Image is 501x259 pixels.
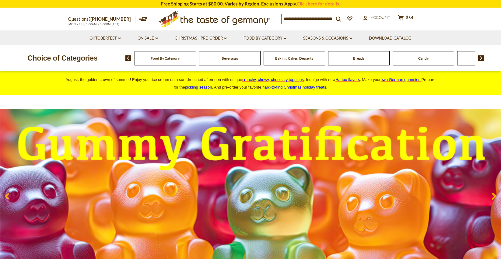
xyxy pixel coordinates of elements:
[397,15,415,23] button: $54
[244,77,304,82] span: runchy, chewy, chocolaty toppings
[335,77,360,82] a: Haribo flavors
[380,77,420,82] span: own German gummies
[418,56,429,61] a: Candy
[68,15,135,23] p: Questions?
[406,15,413,20] span: $54
[138,35,158,42] a: On Sale
[222,56,238,61] a: Beverages
[478,55,484,61] img: next arrow
[151,56,180,61] a: Food By Category
[275,56,313,61] a: Baking, Cakes, Desserts
[353,56,364,61] a: Breads
[371,15,390,20] span: Account
[185,85,212,89] a: pickling season
[303,35,352,42] a: Seasons & Occasions
[125,55,131,61] img: previous arrow
[262,85,327,89] span: .
[243,35,286,42] a: Food By Category
[68,23,120,26] span: MON - FRI, 9:00AM - 5:00PM (EST)
[363,14,390,21] a: Account
[89,35,121,42] a: Oktoberfest
[369,35,412,42] a: Download Catalog
[242,77,304,82] a: crunchy, chewy, chocolaty toppings
[297,1,340,6] a: Click here for details.
[262,85,326,89] a: hard-to-find Christmas holiday treats
[90,16,131,22] a: [PHONE_NUMBER]
[175,35,227,42] a: Christmas - PRE-ORDER
[380,77,421,82] a: own German gummies.
[65,77,436,89] span: August, the golden crown of summer! Enjoy your ice cream on a sun-drenched afternoon with unique ...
